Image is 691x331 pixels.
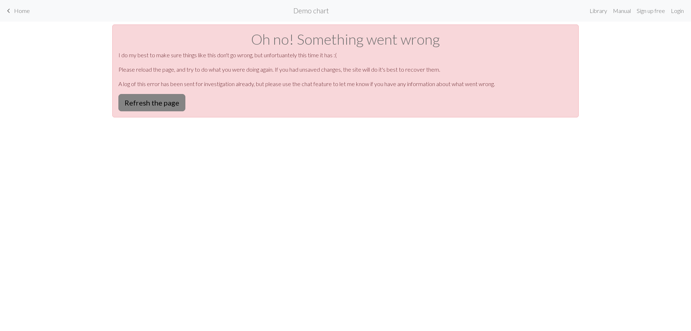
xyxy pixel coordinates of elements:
h2: Demo chart [293,6,329,15]
p: Please reload the page, and try to do what you were doing again. If you had unsaved changes, the ... [118,65,573,74]
a: Manual [610,4,634,18]
h1: Oh no! Something went wrong [118,31,573,48]
a: Login [668,4,687,18]
a: Home [4,5,30,17]
span: Home [14,7,30,14]
a: Library [587,4,610,18]
span: keyboard_arrow_left [4,6,13,16]
button: Refresh the page [118,94,185,111]
a: Sign up free [634,4,668,18]
p: A log of this error has been sent for investigation already, but please use the chat feature to l... [118,80,573,88]
p: I do my best to make sure things like this don't go wrong, but unfortuantely this time it has :( [118,51,573,59]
